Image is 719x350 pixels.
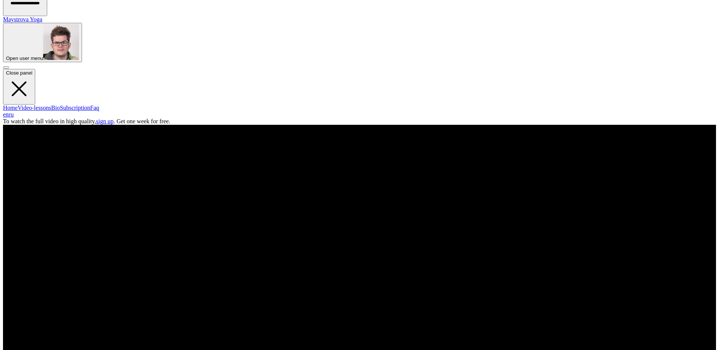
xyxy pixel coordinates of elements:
[6,55,43,61] span: Open user menu
[3,16,42,22] a: Maystrova Yoga
[9,111,13,118] a: ru
[51,105,60,111] a: Bio
[60,105,90,111] a: Subscription
[3,23,82,62] button: Open user menu
[6,70,32,76] span: Close panel
[96,118,113,124] a: sign up
[3,118,716,125] div: To watch the full video in high quality, . Get one week for free.
[3,105,18,111] a: Home
[3,69,35,104] button: Close panel
[18,105,51,111] a: Video-lessons
[90,105,99,111] a: Faq
[3,111,9,118] a: en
